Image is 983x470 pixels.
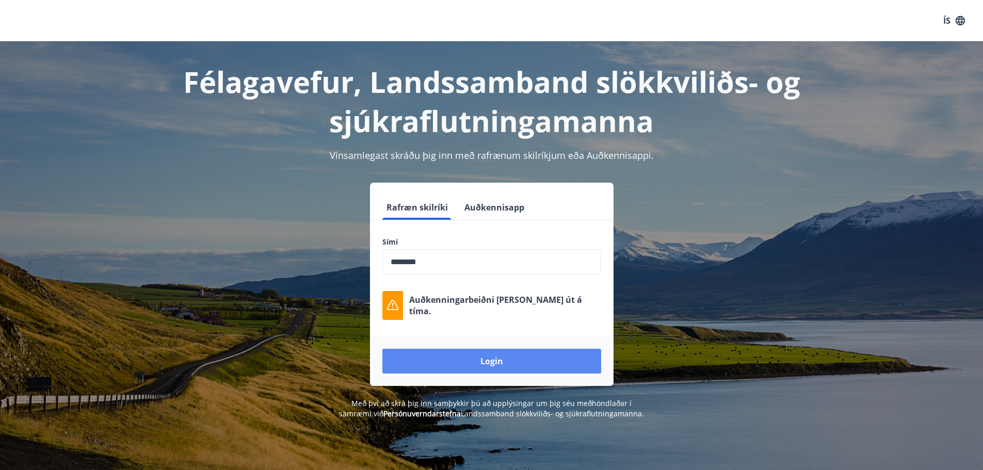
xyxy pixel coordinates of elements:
[409,294,601,317] p: Auðkenningarbeiðni [PERSON_NAME] út á tíma.
[938,11,971,30] button: ÍS
[133,62,851,140] h1: Félagavefur, Landssamband slökkviliðs- og sjúkraflutningamanna
[330,149,654,161] span: Vinsamlegast skráðu þig inn með rafrænum skilríkjum eða Auðkennisappi.
[460,195,528,220] button: Auðkennisapp
[339,398,644,418] span: Með því að skrá þig inn samþykkir þú að upplýsingar um þig séu meðhöndlaðar í samræmi við Landssa...
[383,409,461,418] a: Persónuverndarstefna
[382,349,601,374] button: Login
[382,237,601,247] label: Sími
[382,195,452,220] button: Rafræn skilríki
